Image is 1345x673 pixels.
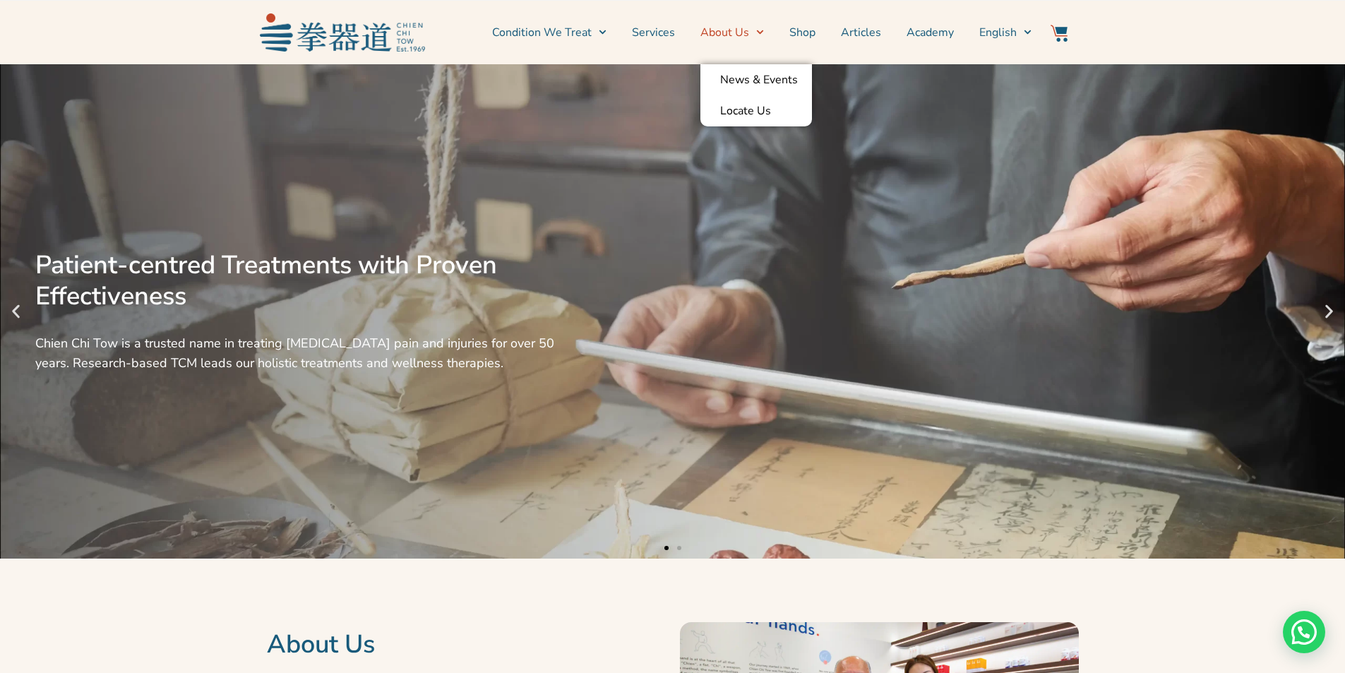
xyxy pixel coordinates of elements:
a: Shop [789,15,815,50]
div: Next slide [1320,303,1338,321]
a: Locate Us [700,95,812,126]
a: Articles [841,15,881,50]
a: Services [632,15,675,50]
a: English [979,15,1032,50]
a: News & Events [700,64,812,95]
nav: Menu [432,15,1032,50]
span: English [979,24,1017,41]
a: Academy [907,15,954,50]
div: Patient-centred Treatments with Proven Effectiveness [35,250,558,312]
div: Chien Chi Tow is a trusted name in treating [MEDICAL_DATA] pain and injuries for over 50 years. R... [35,333,558,373]
span: Go to slide 2 [677,546,681,550]
div: Previous slide [7,303,25,321]
a: About Us [700,15,764,50]
span: Go to slide 1 [664,546,669,550]
h2: About Us [267,629,666,660]
ul: About Us [700,64,812,126]
img: Website Icon-03 [1051,25,1068,42]
a: Condition We Treat [492,15,606,50]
